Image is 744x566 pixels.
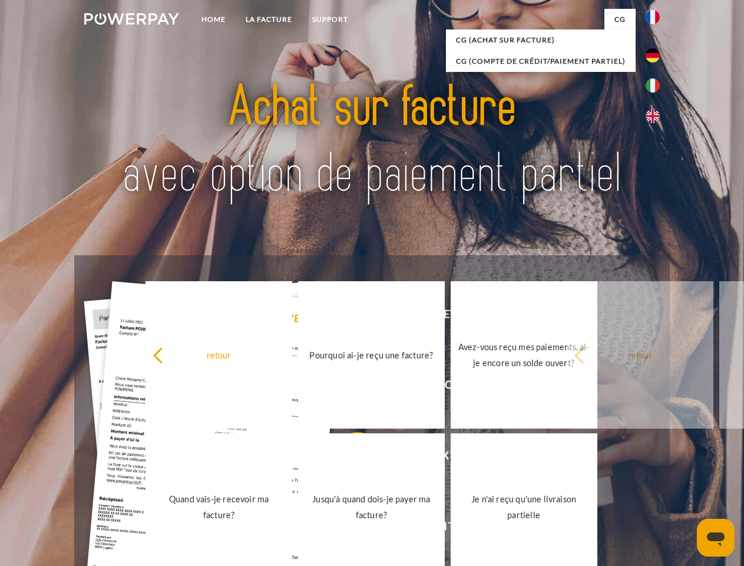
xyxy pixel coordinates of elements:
[191,9,236,30] a: Home
[113,57,631,226] img: title-powerpay_fr.svg
[446,51,636,72] a: CG (Compte de crédit/paiement partiel)
[305,491,438,523] div: Jusqu'à quand dois-je payer ma facture?
[84,13,179,25] img: logo-powerpay-white.svg
[451,281,597,429] a: Avez-vous reçu mes paiements, ai-je encore un solde ouvert?
[697,519,735,557] iframe: Bouton de lancement de la fenêtre de messagerie
[302,9,358,30] a: Support
[153,491,285,523] div: Quand vais-je recevoir ma facture?
[604,9,636,30] a: CG
[305,347,438,363] div: Pourquoi ai-je reçu une facture?
[646,109,660,123] img: en
[153,347,285,363] div: retour
[446,29,636,51] a: CG (achat sur facture)
[458,339,590,371] div: Avez-vous reçu mes paiements, ai-je encore un solde ouvert?
[458,491,590,523] div: Je n'ai reçu qu'une livraison partielle
[646,78,660,93] img: it
[646,48,660,62] img: de
[646,10,660,24] img: fr
[236,9,302,30] a: LA FACTURE
[574,347,706,363] div: retour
